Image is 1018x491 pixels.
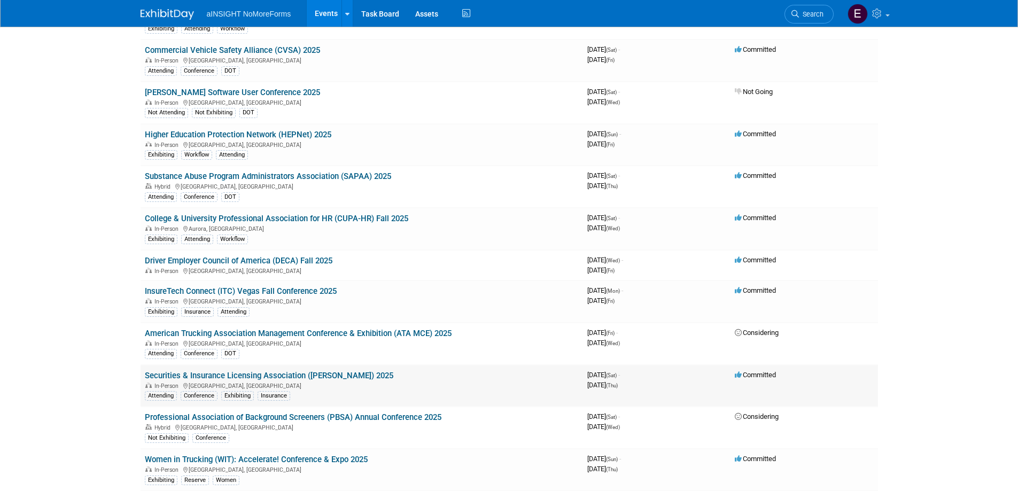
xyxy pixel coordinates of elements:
div: [GEOGRAPHIC_DATA], [GEOGRAPHIC_DATA] [145,140,579,149]
span: - [621,286,623,294]
span: Search [799,10,823,18]
div: Exhibiting [221,391,254,401]
div: [GEOGRAPHIC_DATA], [GEOGRAPHIC_DATA] [145,297,579,305]
div: Attending [145,349,177,358]
span: In-Person [154,340,182,347]
span: [DATE] [587,329,618,337]
span: - [621,256,623,264]
span: [DATE] [587,214,620,222]
img: Hybrid Event [145,424,152,430]
div: Conference [181,391,217,401]
span: (Wed) [606,225,620,231]
span: (Fri) [606,57,615,63]
div: DOT [239,108,258,118]
span: Committed [735,172,776,180]
span: [DATE] [587,256,623,264]
span: [DATE] [587,130,621,138]
span: [DATE] [587,286,623,294]
img: In-Person Event [145,466,152,472]
span: Committed [735,45,776,53]
span: (Sat) [606,414,617,420]
span: Hybrid [154,183,174,190]
span: (Sat) [606,89,617,95]
span: Hybrid [154,424,174,431]
img: Eric Guimond [848,4,868,24]
a: American Trucking Association Management Conference & Exhibition (ATA MCE) 2025 [145,329,452,338]
span: Committed [735,130,776,138]
span: - [619,455,621,463]
div: Insurance [258,391,290,401]
span: [DATE] [587,423,620,431]
span: [DATE] [587,140,615,148]
span: (Fri) [606,142,615,147]
div: Conference [181,66,217,76]
span: [DATE] [587,371,620,379]
div: Reserve [181,476,209,485]
div: DOT [221,349,239,358]
div: Conference [181,349,217,358]
span: [DATE] [587,412,620,420]
span: [DATE] [587,224,620,232]
a: Women in Trucking (WIT): Accelerate! Conference & Expo 2025 [145,455,368,464]
div: Not Exhibiting [192,108,236,118]
div: Exhibiting [145,150,177,160]
span: In-Person [154,142,182,149]
span: [DATE] [587,45,620,53]
span: [DATE] [587,88,620,96]
div: Insurance [181,307,214,317]
span: [DATE] [587,266,615,274]
span: [DATE] [587,339,620,347]
div: Attending [216,150,248,160]
div: Exhibiting [145,476,177,485]
span: [DATE] [587,56,615,64]
span: Committed [735,286,776,294]
span: aINSIGHT NoMoreForms [207,10,291,18]
span: [DATE] [587,465,618,473]
div: Not Exhibiting [145,433,189,443]
div: [GEOGRAPHIC_DATA], [GEOGRAPHIC_DATA] [145,465,579,473]
a: College & University Professional Association for HR (CUPA-HR) Fall 2025 [145,214,408,223]
span: [DATE] [587,98,620,106]
span: Considering [735,412,779,420]
a: [PERSON_NAME] Software User Conference 2025 [145,88,320,97]
span: Not Going [735,88,773,96]
span: - [616,329,618,337]
div: [GEOGRAPHIC_DATA], [GEOGRAPHIC_DATA] [145,98,579,106]
span: [DATE] [587,455,621,463]
img: In-Person Event [145,142,152,147]
div: Attending [181,235,213,244]
div: [GEOGRAPHIC_DATA], [GEOGRAPHIC_DATA] [145,182,579,190]
a: InsureTech Connect (ITC) Vegas Fall Conference 2025 [145,286,337,296]
span: [DATE] [587,182,618,190]
div: Attending [181,24,213,34]
span: [DATE] [587,172,620,180]
div: Conference [192,433,229,443]
a: Higher Education Protection Network (HEPNet) 2025 [145,130,331,139]
span: (Wed) [606,99,620,105]
span: In-Person [154,268,182,275]
span: In-Person [154,225,182,232]
span: (Thu) [606,383,618,388]
img: In-Person Event [145,57,152,63]
div: Workflow [217,24,248,34]
div: Exhibiting [145,307,177,317]
div: Workflow [217,235,248,244]
span: - [618,214,620,222]
span: (Sat) [606,173,617,179]
span: (Sat) [606,47,617,53]
img: In-Person Event [145,225,152,231]
span: (Fri) [606,298,615,304]
div: Exhibiting [145,24,177,34]
div: [GEOGRAPHIC_DATA], [GEOGRAPHIC_DATA] [145,423,579,431]
img: In-Person Event [145,99,152,105]
span: In-Person [154,99,182,106]
img: In-Person Event [145,268,152,273]
span: (Thu) [606,183,618,189]
span: (Wed) [606,258,620,263]
span: Committed [735,256,776,264]
span: Committed [735,455,776,463]
span: Committed [735,214,776,222]
span: [DATE] [587,381,618,389]
div: Attending [145,391,177,401]
div: [GEOGRAPHIC_DATA], [GEOGRAPHIC_DATA] [145,339,579,347]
